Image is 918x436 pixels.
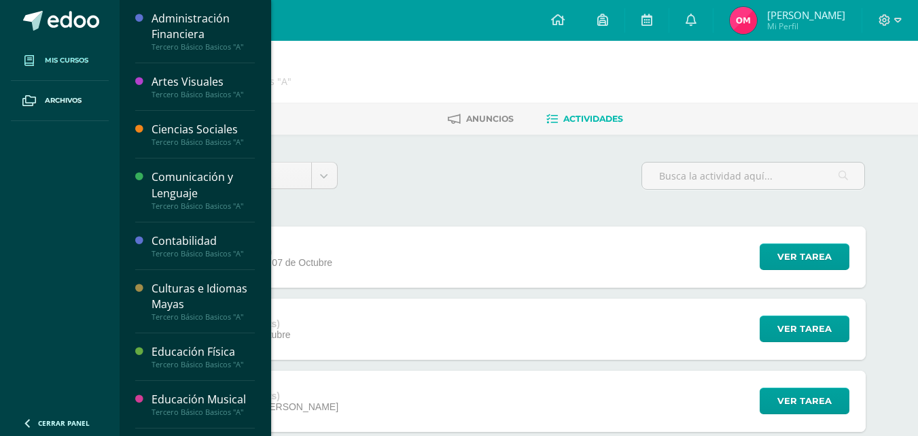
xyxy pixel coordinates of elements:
[730,7,757,34] img: 3d156059ff6e67275f55b198d546936a.png
[152,344,255,360] div: Educación Física
[152,312,255,322] div: Tercero Básico Basicos "A"
[152,122,255,147] a: Ciencias SocialesTercero Básico Basicos "A"
[760,388,849,414] button: Ver tarea
[230,401,338,412] span: [DATE][PERSON_NAME]
[448,108,514,130] a: Anuncios
[152,201,255,211] div: Tercero Básico Basicos "A"
[11,41,109,81] a: Mis cursos
[152,281,255,322] a: Culturas e Idiomas MayasTercero Básico Basicos "A"
[152,233,255,258] a: ContabilidadTercero Básico Basicos "A"
[152,11,255,42] div: Administración Financiera
[152,169,255,201] div: Comunicación y Lenguaje
[152,42,255,52] div: Tercero Básico Basicos "A"
[767,20,845,32] span: Mi Perfil
[152,281,255,312] div: Culturas e Idiomas Mayas
[152,137,255,147] div: Tercero Básico Basicos "A"
[546,108,623,130] a: Actividades
[777,244,832,269] span: Ver tarea
[760,316,849,342] button: Ver tarea
[642,163,864,189] input: Busca la actividad aquí...
[152,392,255,407] div: Educación Musical
[152,74,255,90] div: Artes Visuales
[230,329,291,340] span: 03 de Octubre
[152,74,255,99] a: Artes VisualesTercero Básico Basicos "A"
[152,233,255,249] div: Contabilidad
[272,257,332,268] span: 07 de Octubre
[152,11,255,52] a: Administración FinancieraTercero Básico Basicos "A"
[45,95,82,106] span: Archivos
[11,81,109,121] a: Archivos
[767,8,845,22] span: [PERSON_NAME]
[152,407,255,417] div: Tercero Básico Basicos "A"
[777,316,832,341] span: Ver tarea
[152,344,255,369] a: Educación FísicaTercero Básico Basicos "A"
[45,55,88,66] span: Mis cursos
[760,244,849,270] button: Ver tarea
[38,418,90,428] span: Cerrar panel
[152,90,255,99] div: Tercero Básico Basicos "A"
[152,122,255,137] div: Ciencias Sociales
[152,169,255,210] a: Comunicación y LenguajeTercero Básico Basicos "A"
[777,388,832,414] span: Ver tarea
[152,392,255,417] a: Educación MusicalTercero Básico Basicos "A"
[152,249,255,258] div: Tercero Básico Basicos "A"
[466,114,514,124] span: Anuncios
[563,114,623,124] span: Actividades
[152,360,255,369] div: Tercero Básico Basicos "A"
